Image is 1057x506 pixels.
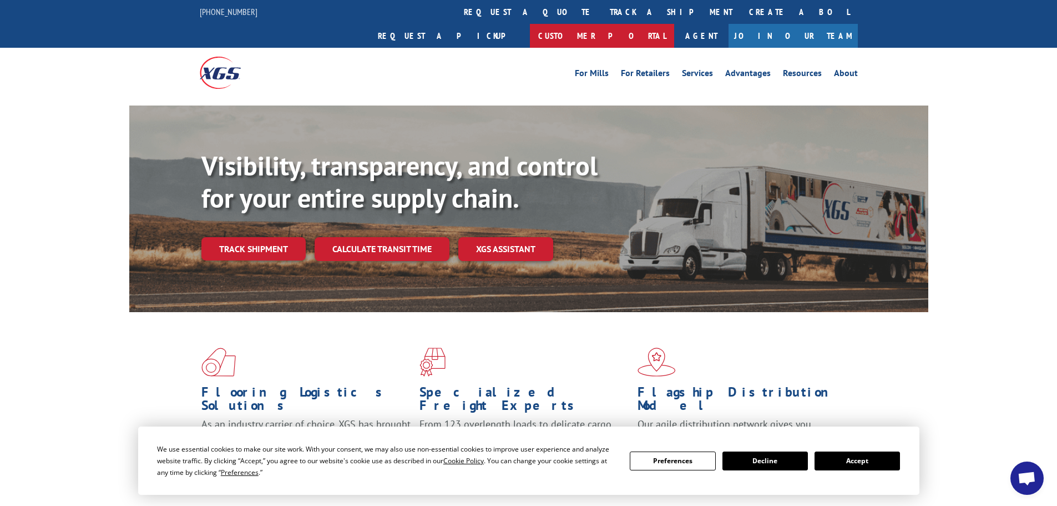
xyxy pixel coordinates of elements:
[201,418,411,457] span: As an industry carrier of choice, XGS has brought innovation and dedication to flooring logistics...
[834,69,858,81] a: About
[443,456,484,465] span: Cookie Policy
[419,348,446,377] img: xgs-icon-focused-on-flooring-red
[201,148,598,215] b: Visibility, transparency, and control for your entire supply chain.
[201,385,411,418] h1: Flooring Logistics Solutions
[725,69,771,81] a: Advantages
[815,452,900,470] button: Accept
[630,452,715,470] button: Preferences
[315,237,449,261] a: Calculate transit time
[783,69,822,81] a: Resources
[575,69,609,81] a: For Mills
[682,69,713,81] a: Services
[638,348,676,377] img: xgs-icon-flagship-distribution-model-red
[530,24,674,48] a: Customer Portal
[621,69,670,81] a: For Retailers
[419,385,629,418] h1: Specialized Freight Experts
[221,468,259,477] span: Preferences
[157,443,616,478] div: We use essential cookies to make our site work. With your consent, we may also use non-essential ...
[638,385,847,418] h1: Flagship Distribution Model
[638,418,842,444] span: Our agile distribution network gives you nationwide inventory management on demand.
[722,452,808,470] button: Decline
[201,237,306,260] a: Track shipment
[674,24,729,48] a: Agent
[1010,462,1044,495] div: Open chat
[138,427,919,495] div: Cookie Consent Prompt
[200,6,257,17] a: [PHONE_NUMBER]
[370,24,530,48] a: Request a pickup
[458,237,553,261] a: XGS ASSISTANT
[419,418,629,467] p: From 123 overlength loads to delicate cargo, our experienced staff knows the best way to move you...
[729,24,858,48] a: Join Our Team
[201,348,236,377] img: xgs-icon-total-supply-chain-intelligence-red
